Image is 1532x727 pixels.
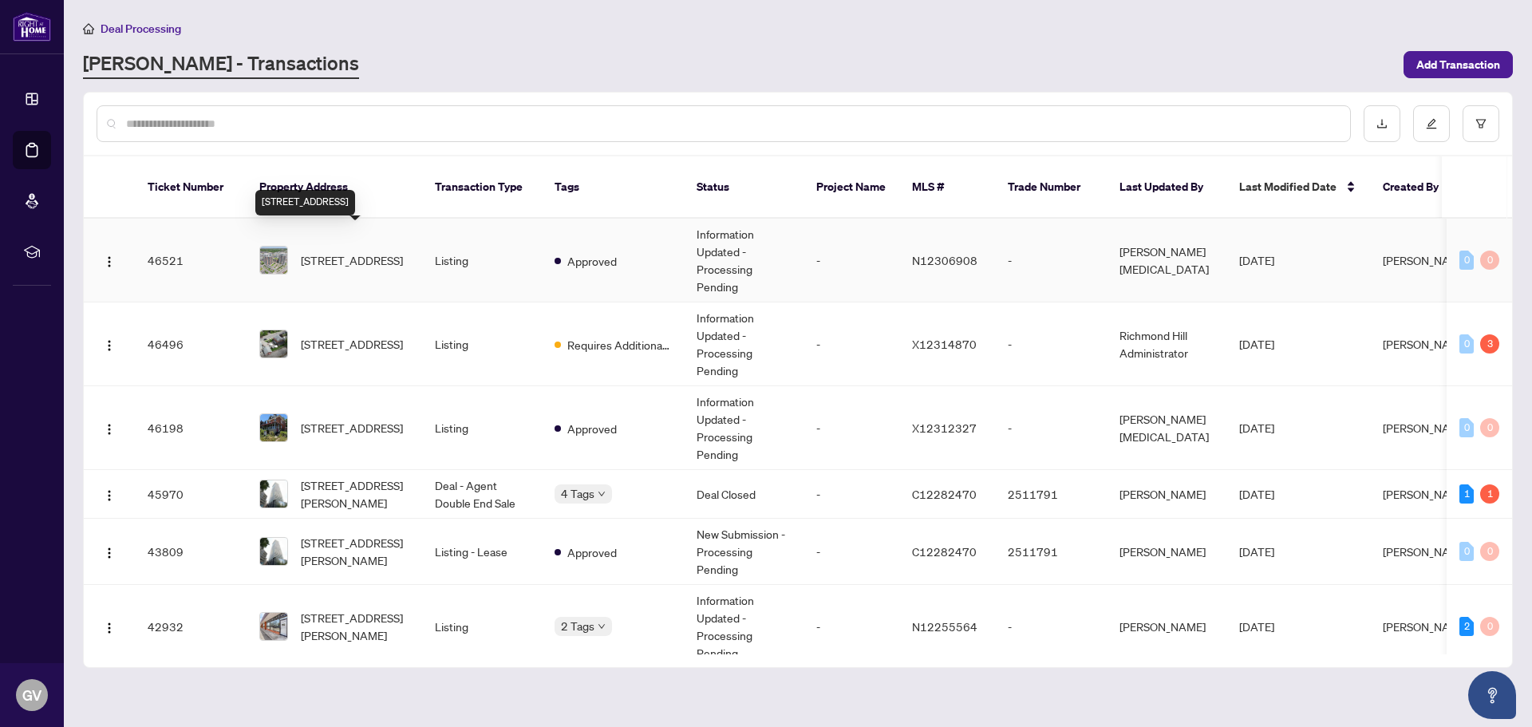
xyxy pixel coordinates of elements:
img: Logo [103,489,116,502]
button: Open asap [1468,671,1516,719]
div: 2 [1459,617,1474,636]
div: 0 [1459,418,1474,437]
span: [STREET_ADDRESS] [301,251,403,269]
div: 0 [1459,251,1474,270]
td: Listing [422,386,542,470]
span: down [598,622,606,630]
span: [PERSON_NAME] [1383,544,1469,559]
td: Information Updated - Processing Pending [684,386,804,470]
span: [DATE] [1239,421,1274,435]
td: - [804,585,899,669]
th: MLS # [899,156,995,219]
img: thumbnail-img [260,247,287,274]
td: Deal Closed [684,470,804,519]
button: Logo [97,539,122,564]
td: - [995,585,1107,669]
span: GV [22,684,41,706]
button: Logo [97,481,122,507]
td: - [804,519,899,585]
div: 0 [1459,334,1474,354]
td: [PERSON_NAME][MEDICAL_DATA] [1107,219,1226,302]
span: Approved [567,252,617,270]
th: Property Address [247,156,422,219]
span: [PERSON_NAME] [1383,337,1469,351]
td: - [995,219,1107,302]
td: Information Updated - Processing Pending [684,302,804,386]
td: - [804,386,899,470]
img: logo [13,12,51,41]
img: Logo [103,339,116,352]
img: Logo [103,622,116,634]
div: 0 [1459,542,1474,561]
span: [PERSON_NAME] [1383,253,1469,267]
span: N12306908 [912,253,977,267]
span: filter [1475,118,1487,129]
div: 1 [1480,484,1499,504]
span: Requires Additional Docs [567,336,671,354]
td: - [995,302,1107,386]
td: 46496 [135,302,247,386]
span: X12312327 [912,421,977,435]
td: Information Updated - Processing Pending [684,585,804,669]
div: 0 [1480,418,1499,437]
td: [PERSON_NAME] [1107,519,1226,585]
span: [STREET_ADDRESS][PERSON_NAME] [301,534,409,569]
div: [STREET_ADDRESS] [255,190,355,215]
td: 42932 [135,585,247,669]
div: 0 [1480,617,1499,636]
img: thumbnail-img [260,613,287,640]
th: Tags [542,156,684,219]
td: Richmond Hill Administrator [1107,302,1226,386]
span: N12255564 [912,619,977,634]
td: [PERSON_NAME] [1107,585,1226,669]
td: [PERSON_NAME][MEDICAL_DATA] [1107,386,1226,470]
td: 46198 [135,386,247,470]
div: 0 [1480,251,1499,270]
span: home [83,23,94,34]
span: Approved [567,543,617,561]
img: Logo [103,255,116,268]
span: Deal Processing [101,22,181,36]
img: thumbnail-img [260,480,287,508]
td: - [804,470,899,519]
span: [STREET_ADDRESS] [301,419,403,437]
td: Listing [422,219,542,302]
td: [PERSON_NAME] [1107,470,1226,519]
button: Add Transaction [1404,51,1513,78]
th: Project Name [804,156,899,219]
div: 1 [1459,484,1474,504]
button: Logo [97,331,122,357]
span: down [598,490,606,498]
td: Listing [422,585,542,669]
td: Deal - Agent Double End Sale [422,470,542,519]
span: [PERSON_NAME] [1383,619,1469,634]
th: Created By [1370,156,1466,219]
span: [DATE] [1239,253,1274,267]
button: filter [1463,105,1499,142]
button: Logo [97,614,122,639]
th: Last Updated By [1107,156,1226,219]
span: C12282470 [912,544,977,559]
span: 2 Tags [561,617,594,635]
td: 2511791 [995,519,1107,585]
th: Transaction Type [422,156,542,219]
span: Last Modified Date [1239,178,1337,196]
img: Logo [103,423,116,436]
span: [DATE] [1239,337,1274,351]
td: - [995,386,1107,470]
td: Listing - Lease [422,519,542,585]
img: thumbnail-img [260,330,287,358]
span: edit [1426,118,1437,129]
span: Approved [567,420,617,437]
td: - [804,219,899,302]
span: [STREET_ADDRESS] [301,335,403,353]
td: New Submission - Processing Pending [684,519,804,585]
td: 46521 [135,219,247,302]
button: download [1364,105,1400,142]
th: Trade Number [995,156,1107,219]
div: 0 [1480,542,1499,561]
span: [STREET_ADDRESS][PERSON_NAME] [301,609,409,644]
span: [STREET_ADDRESS][PERSON_NAME] [301,476,409,512]
span: [DATE] [1239,487,1274,501]
td: Information Updated - Processing Pending [684,219,804,302]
